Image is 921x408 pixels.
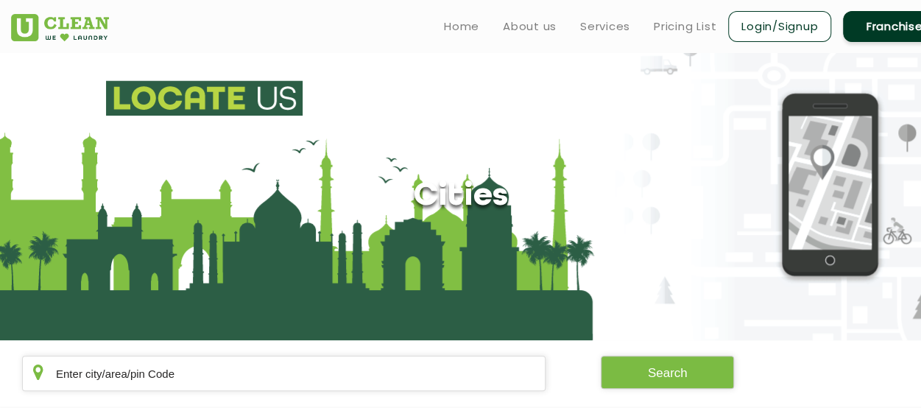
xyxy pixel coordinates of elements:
[22,356,546,391] input: Enter city/area/pin Code
[444,18,479,35] a: Home
[413,178,508,216] h1: Cities
[503,18,557,35] a: About us
[654,18,716,35] a: Pricing List
[728,11,831,42] a: Login/Signup
[11,14,109,41] img: UClean Laundry and Dry Cleaning
[580,18,630,35] a: Services
[601,356,735,389] button: Search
